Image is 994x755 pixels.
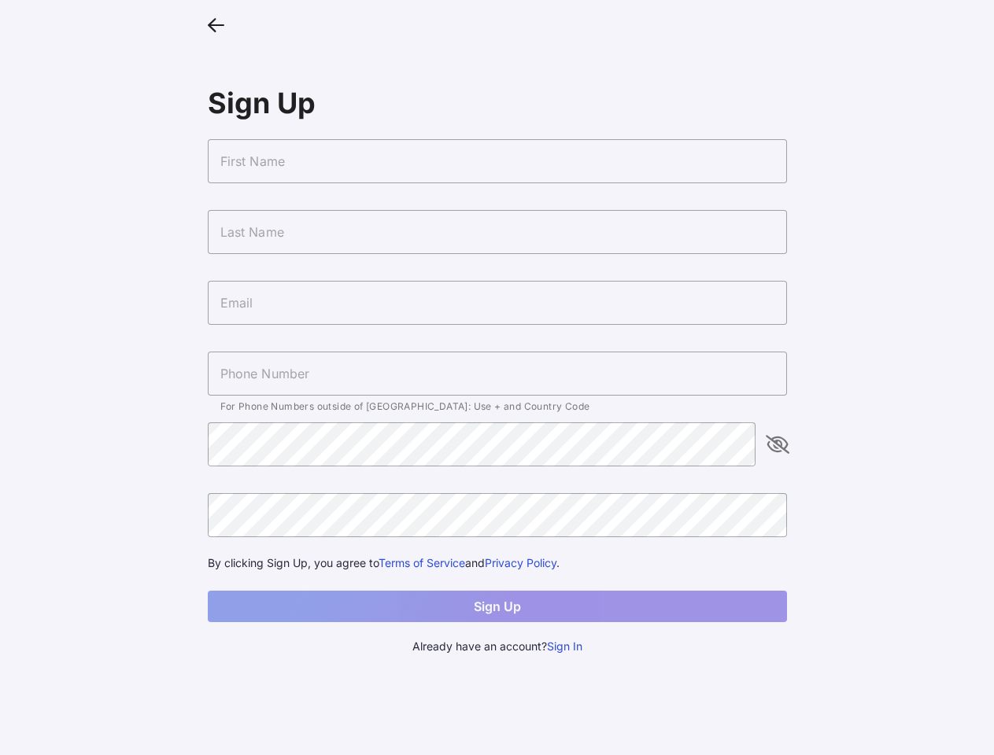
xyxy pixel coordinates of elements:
a: Privacy Policy [485,556,556,569]
input: Phone Number [208,352,787,396]
div: Already have an account? [208,638,787,655]
button: Sign Up [208,591,787,622]
a: Terms of Service [379,556,465,569]
input: First Name [208,139,787,183]
input: Email [208,281,787,325]
input: Last Name [208,210,787,254]
i: appended action [768,435,787,454]
span: For Phone Numbers outside of [GEOGRAPHIC_DATA]: Use + and Country Code [220,400,590,412]
div: By clicking Sign Up, you agree to and . [208,554,787,572]
div: Sign Up [208,86,787,120]
button: Sign In [547,638,582,655]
